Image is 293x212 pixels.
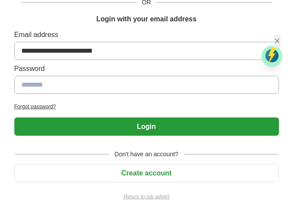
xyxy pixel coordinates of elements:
[14,30,279,40] label: Email address
[14,193,279,201] a: Return to job advert
[96,14,196,24] h1: Login with your email address
[109,150,184,159] span: Don't have an account?
[14,103,279,111] a: Forgot password?
[14,118,279,136] button: Login
[14,64,279,74] label: Password
[14,164,279,182] button: Create account
[14,169,279,177] a: Create account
